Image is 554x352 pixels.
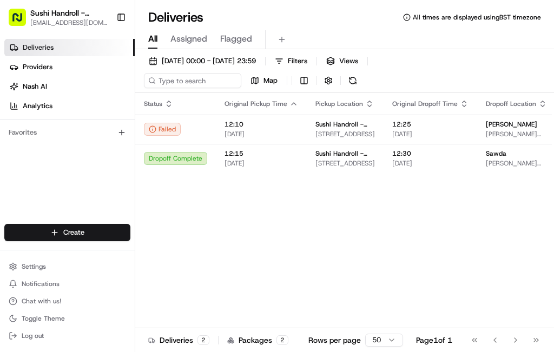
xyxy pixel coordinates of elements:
p: Welcome 👋 [11,43,197,61]
div: Deliveries [148,335,209,346]
button: Log out [4,328,130,343]
button: Notifications [4,276,130,291]
span: [STREET_ADDRESS] [315,130,375,138]
a: Deliveries [4,39,135,56]
button: Sushi Handroll - Barkingside[EMAIL_ADDRESS][DOMAIN_NAME] [4,4,112,30]
div: 📗 [11,214,19,222]
span: Create [63,228,84,237]
div: Past conversations [11,141,69,149]
span: Filters [288,56,307,66]
input: Clear [28,70,179,81]
button: [DATE] 00:00 - [DATE] 23:59 [144,54,261,69]
div: 2 [276,335,288,345]
span: [DATE] [225,130,298,138]
span: Sawda [486,149,506,158]
span: [PERSON_NAME][STREET_ADDRESS] [486,159,547,168]
span: [DATE] [225,159,298,168]
span: • [91,168,95,176]
img: 1736555255976-a54dd68f-1ca7-489b-9aae-adbdc363a1c4 [22,168,30,177]
a: Nash AI [4,78,135,95]
span: Dropoff Location [486,99,536,108]
span: Assigned [170,32,207,45]
span: Sushi Handroll - Barkingside [315,120,375,129]
span: [DATE] [392,130,469,138]
p: Rows per page [308,335,361,346]
div: 💻 [91,214,100,222]
span: Pickup Location [315,99,363,108]
div: Page 1 of 1 [416,335,452,346]
button: Views [321,54,363,69]
span: Pylon [108,239,131,247]
button: Toggle Theme [4,311,130,326]
span: Status [144,99,162,108]
span: [DATE] [392,159,469,168]
div: Favorites [4,124,130,141]
button: Sushi Handroll - Barkingside [30,8,108,18]
span: [PERSON_NAME][STREET_ADDRESS] [486,130,547,138]
button: Failed [144,123,181,136]
button: Refresh [345,73,360,88]
h1: Deliveries [148,9,203,26]
span: All [148,32,157,45]
span: API Documentation [102,212,174,223]
button: Start new chat [184,107,197,119]
div: We're available if you need us! [49,114,149,123]
div: 2 [197,335,209,345]
button: Settings [4,259,130,274]
button: Chat with us! [4,294,130,309]
span: [DATE] 00:00 - [DATE] 23:59 [162,56,256,66]
button: See all [168,138,197,151]
img: Nash [11,11,32,32]
img: 1724597045416-56b7ee45-8013-43a0-a6f9-03cb97ddad50 [23,103,42,123]
a: Powered byPylon [76,238,131,247]
span: Notifications [22,280,60,288]
button: Create [4,224,130,241]
img: 1736555255976-a54dd68f-1ca7-489b-9aae-adbdc363a1c4 [11,103,30,123]
span: Settings [22,262,46,271]
a: Analytics [4,97,135,115]
span: 12:10 [225,120,298,129]
button: [EMAIL_ADDRESS][DOMAIN_NAME] [30,18,108,27]
span: Deliveries [23,43,54,52]
span: 12:25 [392,120,469,129]
span: Sushi Handroll - Barkingside [315,149,375,158]
span: Original Dropoff Time [392,99,458,108]
span: [DATE] [97,168,120,176]
span: Analytics [23,101,52,111]
span: [STREET_ADDRESS] [315,159,375,168]
a: 📗Knowledge Base [6,208,87,228]
span: Chat with us! [22,297,61,305]
span: Map [263,76,278,85]
a: Providers [4,58,135,76]
span: Views [339,56,358,66]
button: Filters [270,54,312,69]
span: 12:30 [392,149,469,158]
span: All times are displayed using BST timezone [413,13,541,22]
span: Providers [23,62,52,72]
span: Log out [22,331,44,340]
div: Start new chat [49,103,177,114]
span: Klarizel Pensader [34,168,89,176]
span: 12:15 [225,149,298,158]
span: Knowledge Base [22,212,83,223]
span: Original Pickup Time [225,99,287,108]
span: Flagged [220,32,252,45]
span: [PERSON_NAME] [486,120,537,129]
button: Map [246,73,282,88]
span: Nash AI [23,82,47,91]
img: Klarizel Pensader [11,157,28,175]
input: Type to search [144,73,241,88]
span: Toggle Theme [22,314,65,323]
a: 💻API Documentation [87,208,178,228]
div: Packages [227,335,288,346]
